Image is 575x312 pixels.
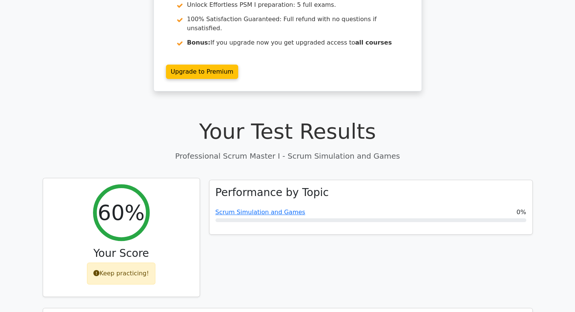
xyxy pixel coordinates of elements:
h2: 60% [98,200,144,225]
div: Keep practicing! [87,263,155,284]
h1: Your Test Results [43,119,533,144]
p: Professional Scrum Master I - Scrum Simulation and Games [43,150,533,162]
h3: Performance by Topic [215,186,329,199]
h3: Your Score [49,247,194,260]
span: 0% [516,208,526,217]
a: Upgrade to Premium [166,65,239,79]
a: Scrum Simulation and Games [215,209,305,216]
